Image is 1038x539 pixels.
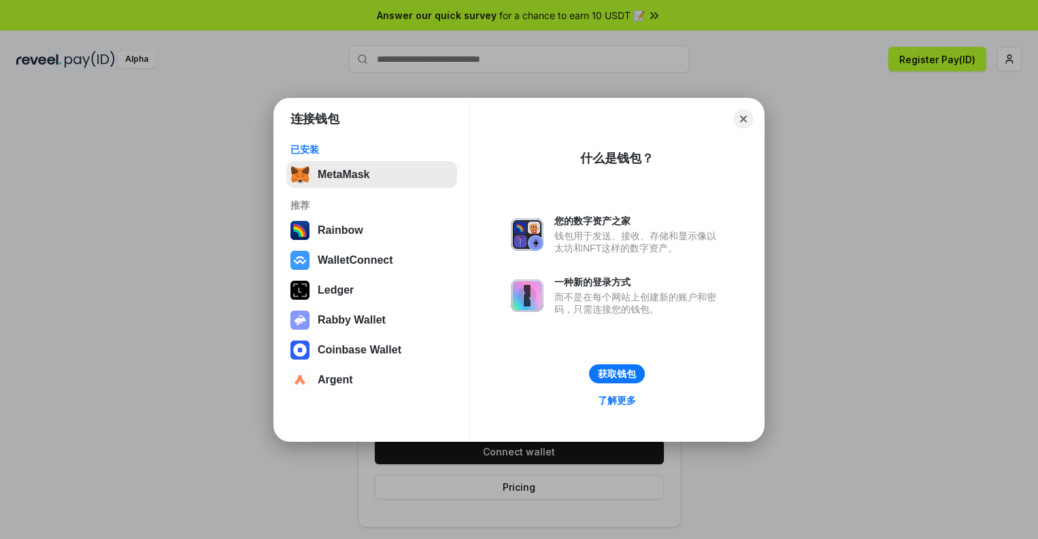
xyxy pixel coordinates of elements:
div: 而不是在每个网站上创建新的账户和密码，只需连接您的钱包。 [554,291,723,315]
button: WalletConnect [286,247,457,274]
img: svg+xml,%3Csvg%20width%3D%2228%22%20height%3D%2228%22%20viewBox%3D%220%200%2028%2028%22%20fill%3D... [290,341,309,360]
div: MetaMask [318,169,369,181]
div: 钱包用于发送、接收、存储和显示像以太坊和NFT这样的数字资产。 [554,230,723,254]
h1: 连接钱包 [290,111,339,127]
img: svg+xml,%3Csvg%20fill%3D%22none%22%20height%3D%2233%22%20viewBox%3D%220%200%2035%2033%22%20width%... [290,165,309,184]
button: 获取钱包 [589,364,645,383]
div: 一种新的登录方式 [554,276,723,288]
img: svg+xml,%3Csvg%20xmlns%3D%22http%3A%2F%2Fwww.w3.org%2F2000%2Fsvg%22%20width%3D%2228%22%20height%3... [290,281,309,300]
div: Argent [318,374,353,386]
button: Argent [286,366,457,394]
img: svg+xml,%3Csvg%20xmlns%3D%22http%3A%2F%2Fwww.w3.org%2F2000%2Fsvg%22%20fill%3D%22none%22%20viewBox... [511,218,543,251]
div: WalletConnect [318,254,393,266]
button: Rabby Wallet [286,307,457,334]
div: Rabby Wallet [318,314,386,326]
div: 您的数字资产之家 [554,215,723,227]
button: Rainbow [286,217,457,244]
img: svg+xml,%3Csvg%20width%3D%22120%22%20height%3D%22120%22%20viewBox%3D%220%200%20120%20120%22%20fil... [290,221,309,240]
button: Ledger [286,277,457,304]
div: 了解更多 [598,394,636,406]
img: svg+xml,%3Csvg%20xmlns%3D%22http%3A%2F%2Fwww.w3.org%2F2000%2Fsvg%22%20fill%3D%22none%22%20viewBox... [511,279,543,312]
img: svg+xml,%3Csvg%20xmlns%3D%22http%3A%2F%2Fwww.w3.org%2F2000%2Fsvg%22%20fill%3D%22none%22%20viewBox... [290,311,309,330]
div: 什么是钱包？ [580,150,654,167]
div: Rainbow [318,224,363,237]
div: Ledger [318,284,354,296]
img: svg+xml,%3Csvg%20width%3D%2228%22%20height%3D%2228%22%20viewBox%3D%220%200%2028%2028%22%20fill%3D... [290,251,309,270]
div: 获取钱包 [598,368,636,380]
div: 已安装 [290,143,453,156]
button: MetaMask [286,161,457,188]
button: Coinbase Wallet [286,336,457,364]
button: Close [734,109,753,128]
a: 了解更多 [590,392,644,409]
div: 推荐 [290,199,453,211]
img: svg+xml,%3Csvg%20width%3D%2228%22%20height%3D%2228%22%20viewBox%3D%220%200%2028%2028%22%20fill%3D... [290,370,309,389]
div: Coinbase Wallet [318,344,401,356]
